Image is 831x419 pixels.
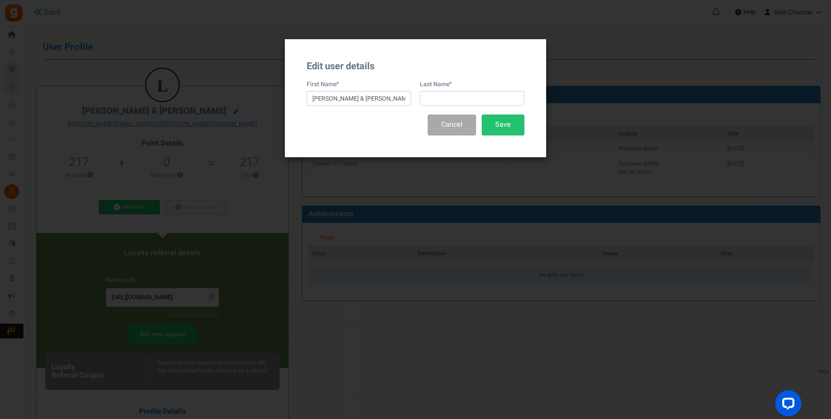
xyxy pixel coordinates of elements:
[428,115,476,135] button: Cancel
[420,80,449,89] label: Last Name
[307,61,524,71] h3: Edit user details
[482,115,524,135] button: Save
[307,80,337,89] label: First Name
